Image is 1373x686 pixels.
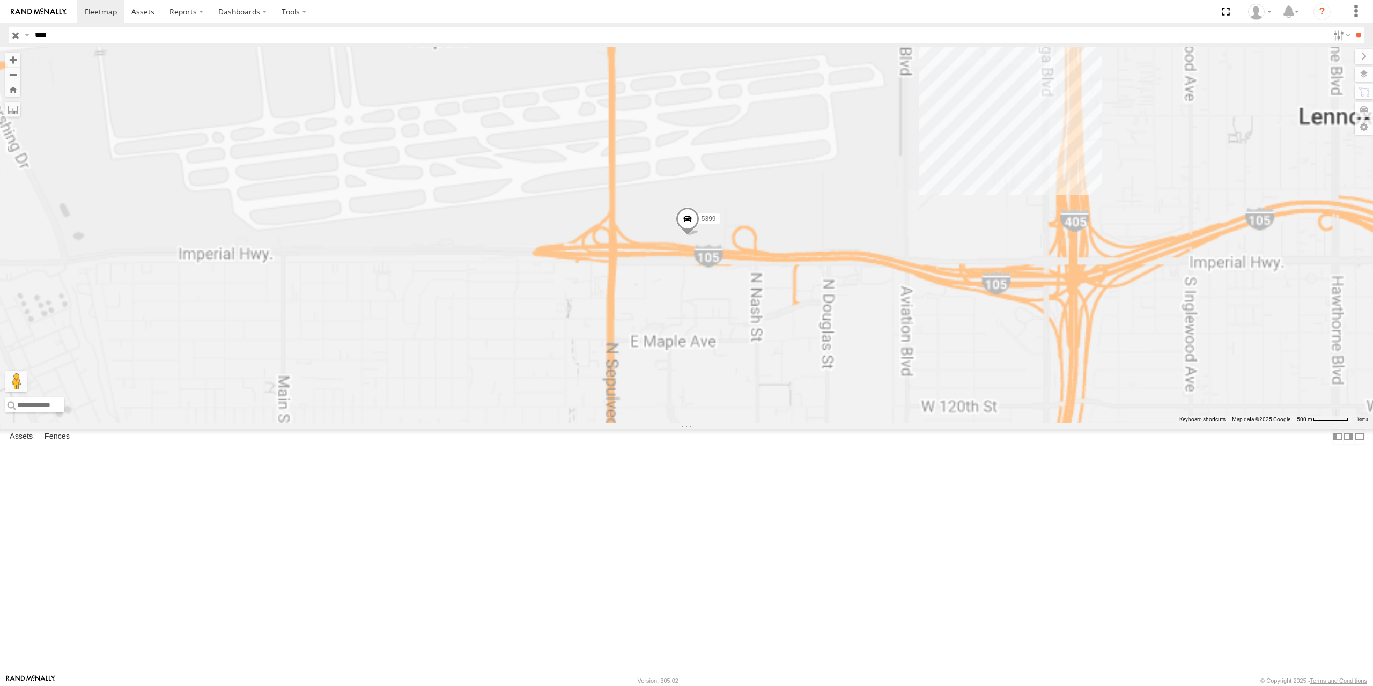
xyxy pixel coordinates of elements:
label: Hide Summary Table [1354,429,1365,445]
label: Map Settings [1355,120,1373,135]
label: Search Query [23,27,31,43]
button: Keyboard shortcuts [1179,416,1226,423]
label: Search Filter Options [1329,27,1352,43]
span: 5399 [702,215,716,223]
label: Dock Summary Table to the Left [1332,429,1343,445]
a: Terms [1357,417,1368,422]
div: Dispatch [1244,4,1275,20]
a: Visit our Website [6,675,55,686]
div: © Copyright 2025 - [1260,677,1367,684]
a: Terms and Conditions [1310,677,1367,684]
button: Drag Pegman onto the map to open Street View [5,371,27,392]
span: Map data ©2025 Google [1232,416,1290,422]
label: Dock Summary Table to the Right [1343,429,1354,445]
label: Fences [39,429,75,444]
img: rand-logo.svg [11,8,67,16]
label: Measure [5,102,20,117]
div: Version: 305.02 [638,677,678,684]
i: ? [1313,3,1331,20]
button: Zoom out [5,67,20,82]
button: Zoom in [5,53,20,67]
button: Map Scale: 500 m per 63 pixels [1294,416,1352,423]
span: 500 m [1297,416,1312,422]
button: Zoom Home [5,82,20,97]
label: Assets [4,429,38,444]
